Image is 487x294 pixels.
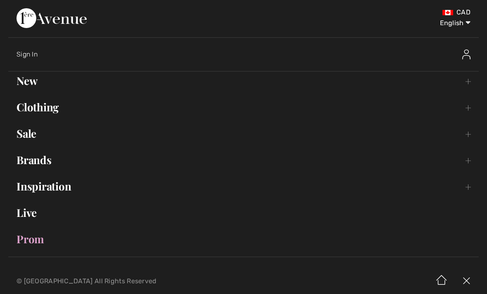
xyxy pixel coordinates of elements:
[8,151,479,169] a: Brands
[454,268,479,294] img: X
[8,125,479,143] a: Sale
[17,50,38,58] span: Sign In
[462,49,470,59] img: Sign In
[286,8,470,16] div: CAD
[8,177,479,195] a: Inspiration
[8,204,479,222] a: Live
[8,98,479,116] a: Clothing
[8,230,479,248] a: Prom
[17,278,286,284] p: © [GEOGRAPHIC_DATA] All Rights Reserved
[17,8,87,28] img: 1ère Avenue
[17,41,479,68] a: Sign InSign In
[8,72,479,90] a: New
[429,268,454,294] img: Home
